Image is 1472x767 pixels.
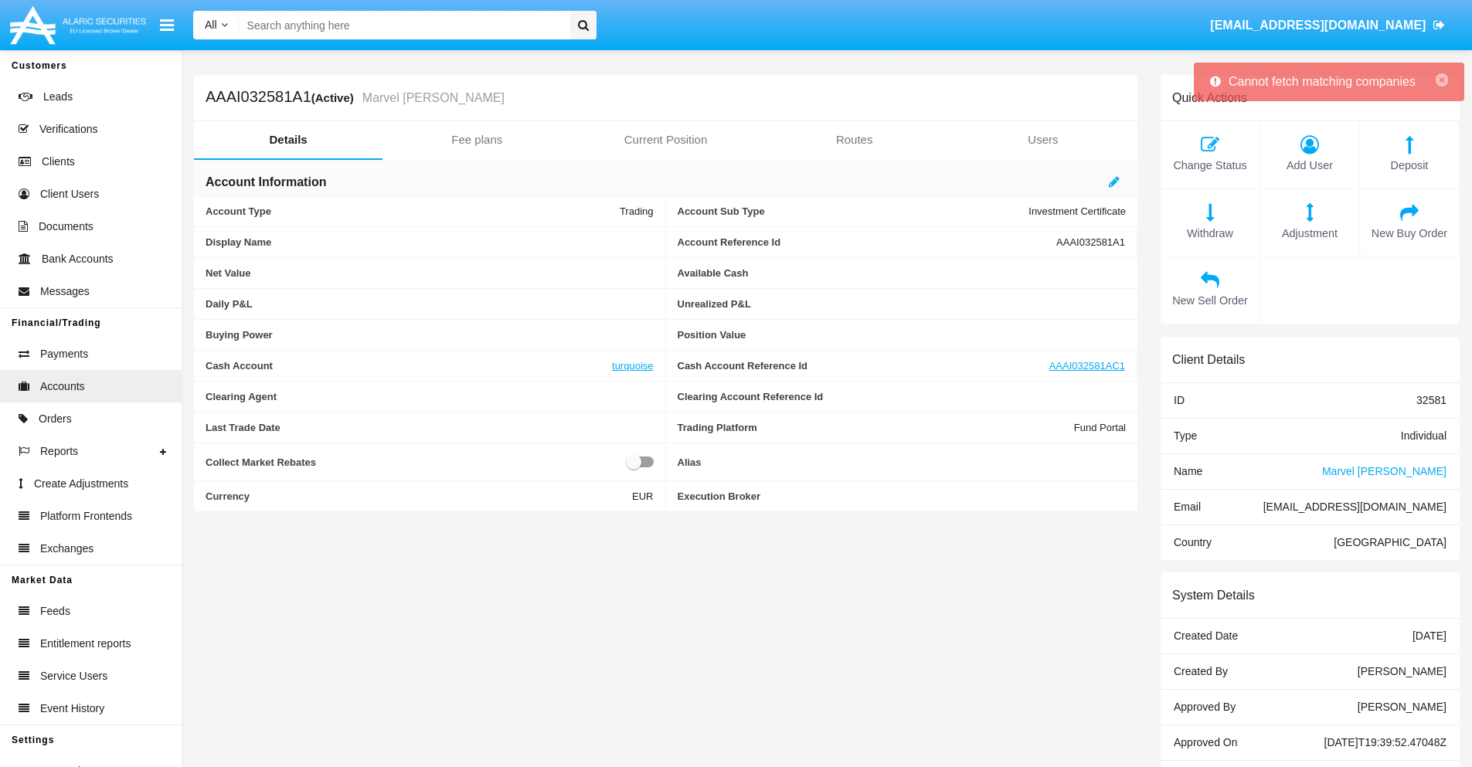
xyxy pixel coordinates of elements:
[1168,293,1252,310] span: New Sell Order
[1074,422,1126,433] span: Fund Portal
[1174,501,1201,513] span: Email
[1174,536,1212,548] span: Country
[206,298,654,310] span: Daily P&L
[1174,736,1238,748] span: Approved On
[40,603,70,619] span: Feeds
[206,490,632,502] span: Currency
[40,283,90,300] span: Messages
[612,360,653,372] a: turquoise
[40,346,88,362] span: Payments
[1028,205,1126,217] span: Investment Certificate
[311,89,359,107] div: (Active)
[206,391,654,402] span: Clearing Agent
[1172,588,1255,602] h6: System Details
[1174,665,1228,677] span: Created By
[40,443,78,460] span: Reports
[678,298,1127,310] span: Unrealized P&L
[205,19,217,31] span: All
[1056,236,1125,248] span: AAAI032581A1
[39,121,97,137] span: Verifications
[1358,701,1447,713] span: [PERSON_NAME]
[1174,429,1197,442] span: Type
[1174,465,1202,477] span: Name
[1358,665,1447,677] span: [PERSON_NAME]
[42,154,75,170] span: Clients
[39,219,93,235] span: Documents
[40,668,107,684] span: Service Users
[1416,394,1447,406] span: 32581
[1049,360,1125,372] a: AAAI032581AC1
[39,411,72,427] span: Orders
[632,490,653,502] span: EUR
[678,236,1057,248] span: Account Reference Id
[382,121,571,158] a: Fee plans
[206,236,654,248] span: Display Name
[1174,630,1238,642] span: Created Date
[40,541,93,557] span: Exchanges
[194,121,382,158] a: Details
[40,701,104,717] span: Event History
[40,186,99,202] span: Client Users
[678,205,1029,217] span: Account Sub Type
[1168,158,1252,175] span: Change Status
[40,636,131,652] span: Entitlement reports
[1174,394,1185,406] span: ID
[206,205,620,217] span: Account Type
[1268,226,1351,243] span: Adjustment
[206,174,326,191] h6: Account Information
[678,391,1127,402] span: Clearing Account Reference Id
[240,11,565,39] input: Search
[1229,75,1416,88] span: Cannot fetch matching companies
[206,267,654,279] span: Net Value
[1168,226,1252,243] span: Withdraw
[40,508,132,524] span: Platform Frontends
[678,453,1127,471] span: Alias
[8,2,148,48] img: Logo image
[1268,158,1351,175] span: Add User
[206,453,626,471] span: Collect Market Rebates
[1368,158,1451,175] span: Deposit
[359,92,505,104] small: Marvel [PERSON_NAME]
[678,422,1074,433] span: Trading Platform
[42,251,114,267] span: Bank Accounts
[1401,429,1447,442] span: Individual
[1210,19,1426,32] span: [EMAIL_ADDRESS][DOMAIN_NAME]
[949,121,1137,158] a: Users
[40,378,85,395] span: Accounts
[620,205,654,217] span: Trading
[678,267,1127,279] span: Available Cash
[1334,536,1447,548] span: [GEOGRAPHIC_DATA]
[571,121,760,158] a: Current Position
[1263,501,1447,513] span: [EMAIL_ADDRESS][DOMAIN_NAME]
[678,490,1127,502] span: Execution Broker
[1413,630,1447,642] span: [DATE]
[1172,352,1245,367] h6: Client Details
[206,422,654,433] span: Last Trade Date
[1172,90,1247,105] h6: Quick Actions
[43,89,73,105] span: Leads
[678,329,1127,341] span: Position Value
[760,121,949,158] a: Routes
[206,89,505,107] h5: AAAI032581A1
[34,476,128,492] span: Create Adjustments
[193,17,240,33] a: All
[678,360,1049,372] span: Cash Account Reference Id
[1324,736,1447,748] span: [DATE]T19:39:52.47048Z
[206,360,612,372] span: Cash Account
[1174,701,1236,713] span: Approved By
[1322,465,1447,477] span: Marvel [PERSON_NAME]
[1203,4,1453,47] a: [EMAIL_ADDRESS][DOMAIN_NAME]
[1368,226,1451,243] span: New Buy Order
[206,329,654,341] span: Buying Power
